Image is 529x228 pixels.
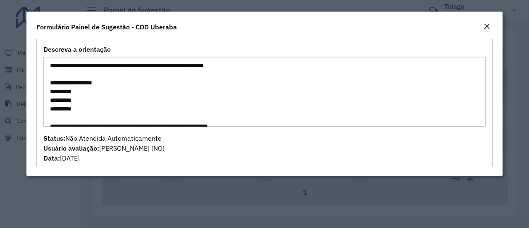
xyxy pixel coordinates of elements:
[43,134,164,162] span: Não Atendida Automaticamente [PERSON_NAME] (NO) [DATE]
[36,22,177,32] h4: Formulário Painel de Sugestão - CDD Uberaba
[43,134,65,142] strong: Status:
[481,22,493,32] button: Close
[43,44,111,54] label: Descreva a orientação
[484,23,490,30] em: Fechar
[43,154,60,162] strong: Data:
[36,15,493,168] div: Outras Orientações
[43,144,99,152] strong: Usuário avaliação:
